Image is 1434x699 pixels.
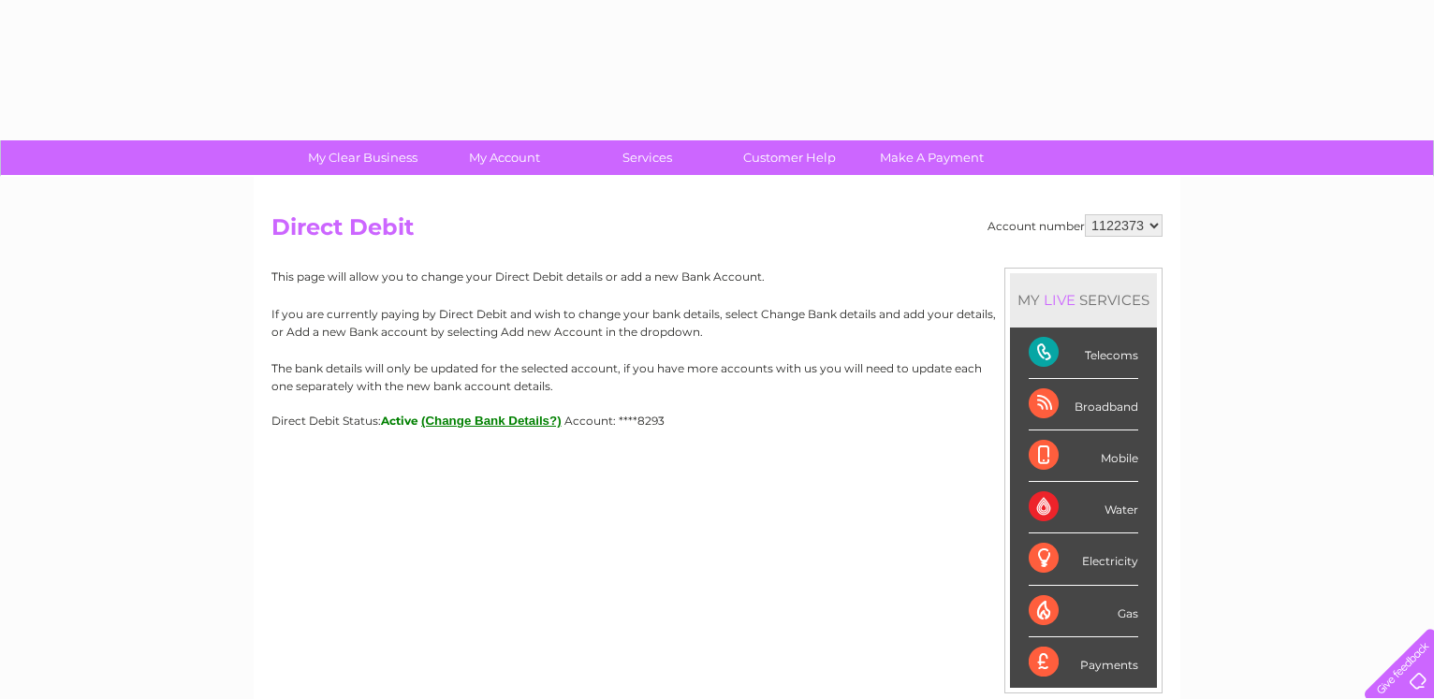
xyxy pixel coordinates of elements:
div: Account number [988,214,1163,237]
p: If you are currently paying by Direct Debit and wish to change your bank details, select Change B... [271,305,1163,341]
a: My Account [428,140,582,175]
p: The bank details will only be updated for the selected account, if you have more accounts with us... [271,359,1163,395]
div: Broadband [1029,379,1138,430]
a: Make A Payment [855,140,1009,175]
p: This page will allow you to change your Direct Debit details or add a new Bank Account. [271,268,1163,285]
div: Mobile [1029,430,1138,482]
div: Payments [1029,637,1138,688]
span: Active [381,414,418,428]
div: Electricity [1029,533,1138,585]
a: Customer Help [712,140,867,175]
div: Telecoms [1029,328,1138,379]
div: MY SERVICES [1010,273,1157,327]
div: LIVE [1040,291,1079,309]
a: My Clear Business [285,140,440,175]
div: Direct Debit Status: [271,414,1163,428]
button: (Change Bank Details?) [421,414,562,428]
div: Water [1029,482,1138,533]
a: Services [570,140,724,175]
div: Gas [1029,586,1138,637]
h2: Direct Debit [271,214,1163,250]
